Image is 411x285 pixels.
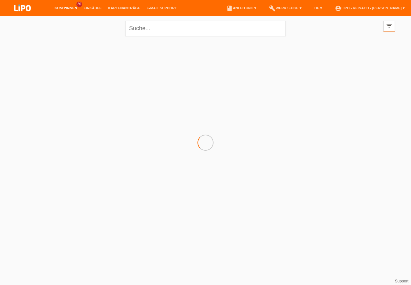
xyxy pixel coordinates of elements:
[223,6,259,10] a: bookAnleitung ▾
[311,6,325,10] a: DE ▾
[144,6,180,10] a: E-Mail Support
[76,2,82,7] span: 36
[335,5,341,12] i: account_circle
[80,6,105,10] a: Einkäufe
[6,13,39,18] a: LIPO pay
[269,5,275,12] i: build
[395,279,408,283] a: Support
[266,6,305,10] a: buildWerkzeuge ▾
[51,6,80,10] a: Kund*innen
[332,6,408,10] a: account_circleLIPO - Reinach - [PERSON_NAME] ▾
[125,21,286,36] input: Suche...
[105,6,144,10] a: Kartenanträge
[226,5,233,12] i: book
[386,22,393,29] i: filter_list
